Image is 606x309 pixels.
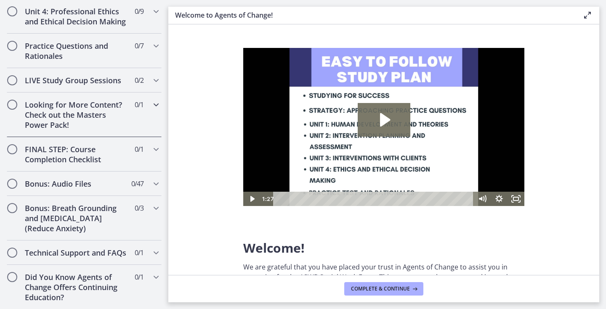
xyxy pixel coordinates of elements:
span: Welcome! [243,239,305,256]
h2: LIVE Study Group Sessions [25,75,128,85]
h2: FINAL STEP: Course Completion Checklist [25,144,128,164]
span: 0 / 1 [135,248,144,258]
div: Playbar [36,144,226,158]
h2: Bonus: Breath Grounding and [MEDICAL_DATA] (Reduce Anxiety) [25,203,128,233]
span: 0 / 1 [135,100,144,110]
span: 0 / 9 [135,6,144,16]
h2: Looking for More Content? Check out the Masters Power Pack! [25,100,128,130]
button: Show settings menu [247,144,264,158]
button: Fullscreen [264,144,281,158]
h2: Did You Know Agents of Change Offers Continuing Education? [25,272,128,302]
span: 0 / 3 [135,203,144,213]
h2: Practice Questions and Rationales [25,41,128,61]
p: We are grateful that you have placed your trust in Agents of Change to assist you in preparing fo... [243,262,524,292]
span: 0 / 1 [135,144,144,154]
span: Complete & continue [351,285,410,292]
span: 0 / 2 [135,75,144,85]
h2: Bonus: Audio Files [25,179,128,189]
button: Mute [231,144,247,158]
button: Play Video: c1o6hcmjueu5qasqsu00.mp4 [114,55,167,89]
span: 0 / 1 [135,272,144,282]
h2: Unit 4: Professional Ethics and Ethical Decision Making [25,6,128,26]
button: Complete & continue [344,282,423,296]
span: 0 / 47 [131,179,144,189]
h3: Welcome to Agents of Change! [175,10,569,20]
span: 0 / 7 [135,41,144,51]
h2: Technical Support and FAQs [25,248,128,258]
